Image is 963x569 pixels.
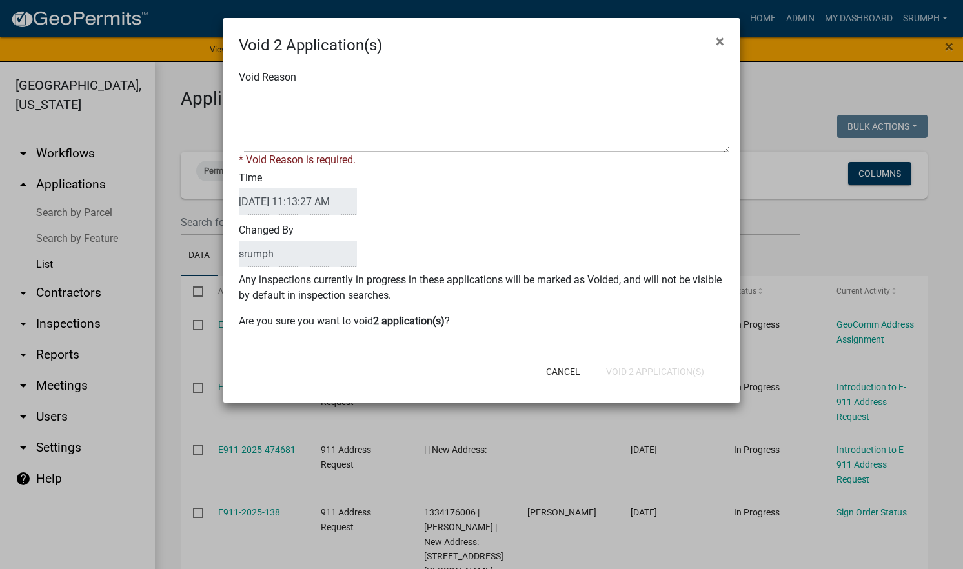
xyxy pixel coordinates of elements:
p: Are you sure you want to void ? [239,314,724,329]
h4: Void 2 Application(s) [239,34,382,57]
label: Changed By [239,225,357,267]
textarea: Void Reason [244,88,729,152]
b: 2 application(s) [373,315,445,327]
input: DateTime [239,188,357,215]
input: BulkActionUser [239,241,357,267]
span: × [716,32,724,50]
button: Close [705,23,735,59]
div: * Void Reason is required. [239,152,724,168]
label: Void Reason [239,72,296,83]
label: Time [239,173,357,215]
button: Void 2 Application(s) [596,360,715,383]
button: Cancel [536,360,591,383]
p: Any inspections currently in progress in these applications will be marked as Voided, and will no... [239,272,724,303]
